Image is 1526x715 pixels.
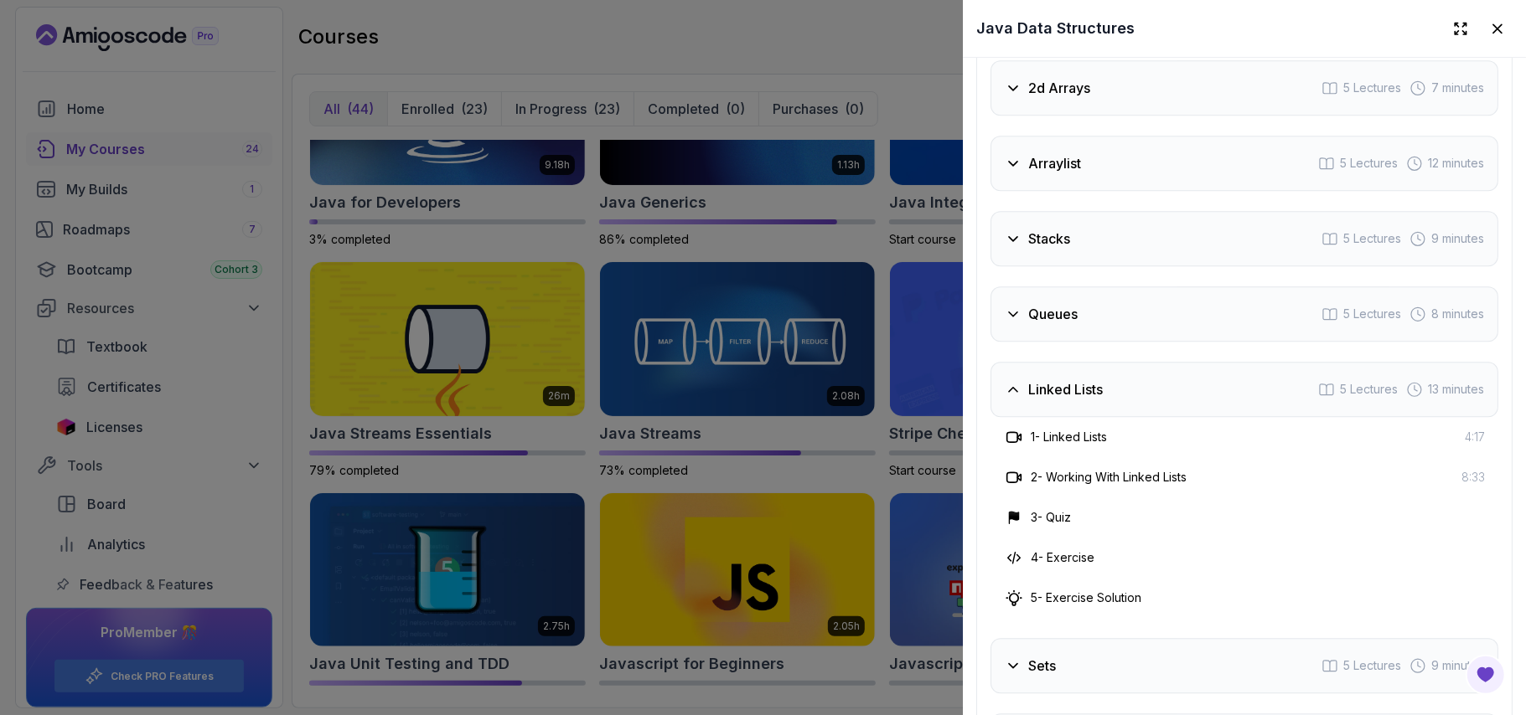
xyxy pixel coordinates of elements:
h3: Stacks [1028,229,1070,249]
h3: 5 - Exercise Solution [1031,589,1141,606]
span: 9 minutes [1431,230,1484,247]
button: Queues5 Lectures 8 minutes [991,286,1498,342]
h3: 1 - Linked Lists [1031,429,1107,445]
h3: Linked Lists [1028,379,1103,399]
span: 12 minutes [1428,155,1484,172]
span: 7 minutes [1431,80,1484,96]
h3: Sets [1028,656,1056,676]
span: 5 Lectures [1343,657,1401,674]
button: Expand drawer [1446,13,1476,44]
h3: Arraylist [1028,153,1081,173]
span: 5 Lectures [1343,306,1401,322]
h3: 2 - Working With Linked Lists [1031,469,1187,486]
button: Linked Lists5 Lectures 13 minutes [991,362,1498,417]
button: Stacks5 Lectures 9 minutes [991,211,1498,266]
h3: Queues [1028,304,1078,324]
button: Arraylist5 Lectures 12 minutes [991,136,1498,191]
span: 5 Lectures [1340,155,1398,172]
h3: 3 - Quiz [1031,509,1071,526]
span: 13 minutes [1428,381,1484,398]
button: Sets5 Lectures 9 minutes [991,638,1498,693]
h3: 4 - Exercise [1031,549,1094,566]
h2: Java Data Structures [976,17,1135,40]
h3: 2d Arrays [1028,78,1090,98]
span: 5 Lectures [1343,80,1401,96]
span: 8:33 [1461,469,1485,486]
span: 4:17 [1465,429,1485,445]
span: 9 minutes [1431,657,1484,674]
span: 5 Lectures [1343,230,1401,247]
span: 5 Lectures [1340,381,1398,398]
button: Open Feedback Button [1466,655,1506,695]
button: 2d Arrays5 Lectures 7 minutes [991,60,1498,116]
span: 8 minutes [1431,306,1484,322]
